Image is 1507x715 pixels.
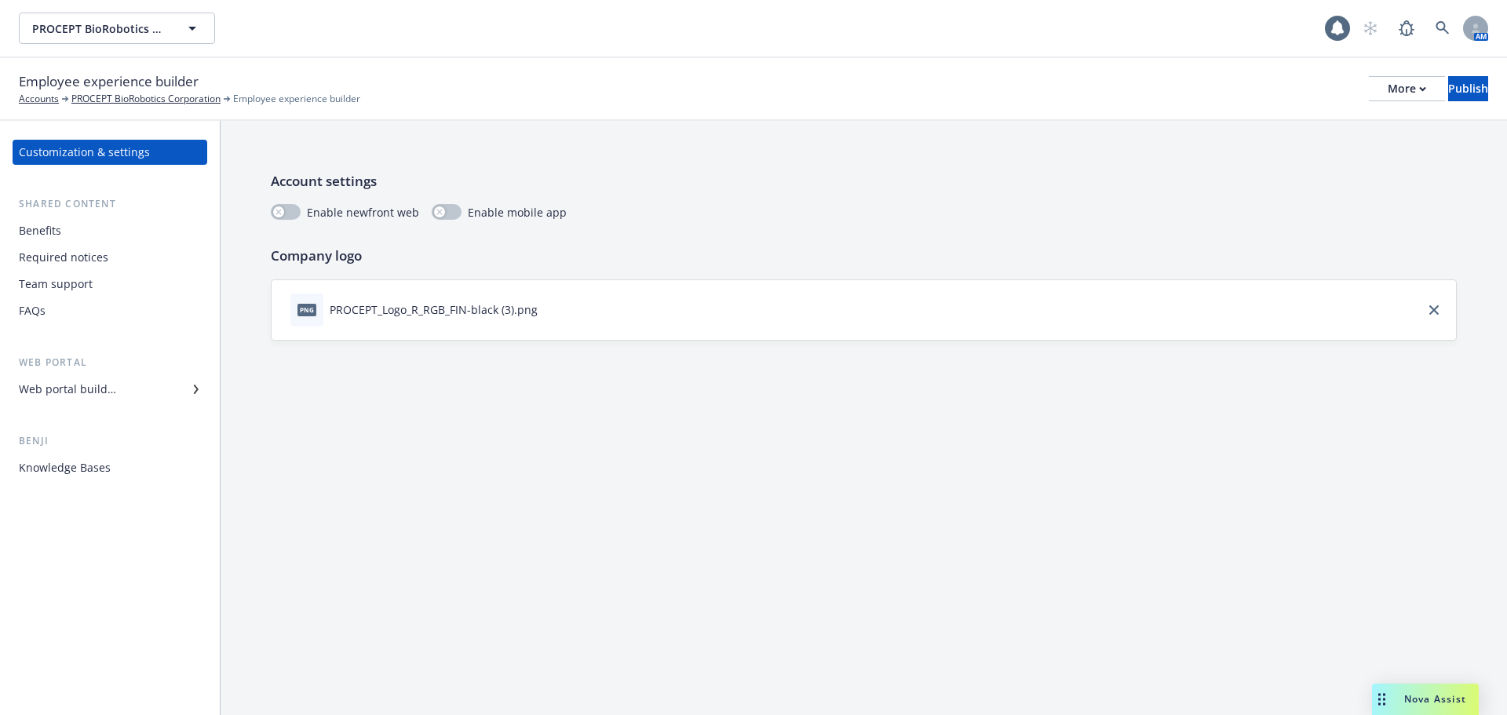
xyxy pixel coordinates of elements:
[271,246,1457,266] p: Company logo
[32,20,168,37] span: PROCEPT BioRobotics Corporation
[297,304,316,316] span: png
[19,92,59,106] a: Accounts
[13,245,207,270] a: Required notices
[13,377,207,402] a: Web portal builder
[13,140,207,165] a: Customization & settings
[544,301,556,318] button: download file
[271,171,1457,192] p: Account settings
[1391,13,1422,44] a: Report a Bug
[1448,77,1488,100] div: Publish
[13,433,207,449] div: Benji
[13,218,207,243] a: Benefits
[13,355,207,370] div: Web portal
[19,377,116,402] div: Web portal builder
[71,92,221,106] a: PROCEPT BioRobotics Corporation
[233,92,360,106] span: Employee experience builder
[19,140,150,165] div: Customization & settings
[13,272,207,297] a: Team support
[1427,13,1458,44] a: Search
[19,245,108,270] div: Required notices
[1388,77,1426,100] div: More
[330,301,538,318] div: PROCEPT_Logo_R_RGB_FIN-black (3).png
[13,196,207,212] div: Shared content
[1448,76,1488,101] button: Publish
[1372,684,1392,715] div: Drag to move
[1355,13,1386,44] a: Start snowing
[19,272,93,297] div: Team support
[19,71,199,92] span: Employee experience builder
[307,204,419,221] span: Enable newfront web
[19,455,111,480] div: Knowledge Bases
[1425,301,1443,319] a: close
[1369,76,1445,101] button: More
[1404,692,1466,706] span: Nova Assist
[13,455,207,480] a: Knowledge Bases
[468,204,567,221] span: Enable mobile app
[19,13,215,44] button: PROCEPT BioRobotics Corporation
[1372,684,1479,715] button: Nova Assist
[19,298,46,323] div: FAQs
[13,298,207,323] a: FAQs
[19,218,61,243] div: Benefits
